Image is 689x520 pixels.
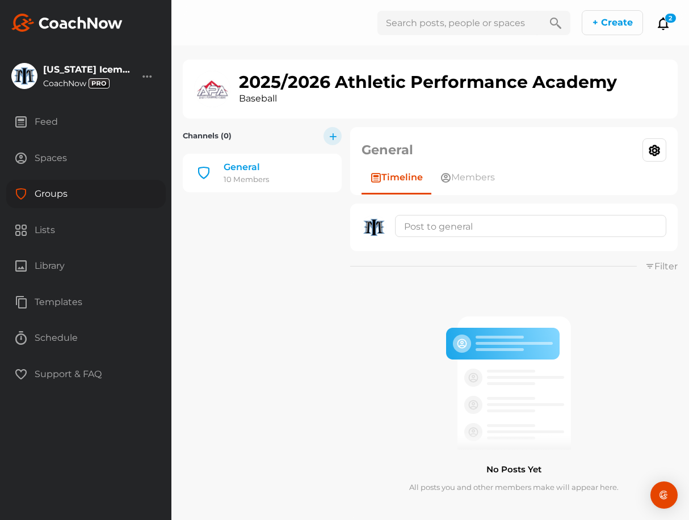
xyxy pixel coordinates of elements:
[6,216,166,244] div: Lists
[377,11,541,35] input: Search posts, people or spaces
[224,160,269,174] div: General
[657,16,670,31] button: 2
[6,324,166,360] a: Schedule
[665,13,677,23] div: 2
[43,78,134,88] div: CoachNow
[6,180,166,216] a: Groups
[183,154,342,192] a: General 10 Members
[6,108,166,136] div: Feed
[407,482,620,493] p: All posts you and other members make will appear here.
[6,144,166,180] a: Spaces
[6,180,166,208] div: Groups
[183,130,232,142] label: Channels (0)
[6,288,166,324] a: Templates
[194,71,230,107] img: square_e7ab74fb1f162c9f1e0775cc3c89553e.png
[650,481,678,509] div: Open Intercom Messenger
[239,73,617,92] h1: 2025/2026 Athletic Performance Academy
[362,215,386,240] img: square_afef7d225028db5e62646ab83b254498.jpg
[645,261,678,272] a: Filter
[6,252,166,280] div: Library
[6,108,166,144] a: Feed
[6,360,166,388] div: Support & FAQ
[6,216,166,252] a: Lists
[12,64,37,88] img: square_afef7d225028db5e62646ab83b254498.jpg
[582,10,643,35] button: + Create
[89,78,110,88] img: svg+xml;base64,PHN2ZyB3aWR0aD0iMzciIGhlaWdodD0iMTgiIHZpZXdCb3g9IjAgMCAzNyAxOCIgZmlsbD0ibm9uZSIgeG...
[6,324,166,352] div: Schedule
[6,288,166,316] div: Templates
[43,65,134,74] div: [US_STATE] Icemen Baseball Club
[224,174,269,185] div: 10 Members
[6,144,166,172] div: Spaces
[443,307,585,450] img: null-feed.359b8f90ec6558b6c9a131d495d084cc.png
[381,171,423,184] span: Timeline
[6,360,166,396] a: Support & FAQ
[376,462,652,477] h3: No Posts Yet
[11,14,123,32] img: svg+xml;base64,PHN2ZyB3aWR0aD0iMTk2IiBoZWlnaHQ9IjMyIiB2aWV3Qm94PSIwIDAgMTk2IDMyIiBmaWxsPSJub25lIi...
[362,141,413,160] h2: General
[451,171,495,184] span: Members
[376,307,652,493] div: No Posts Yet
[239,92,617,105] div: Baseball
[6,252,166,288] a: Library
